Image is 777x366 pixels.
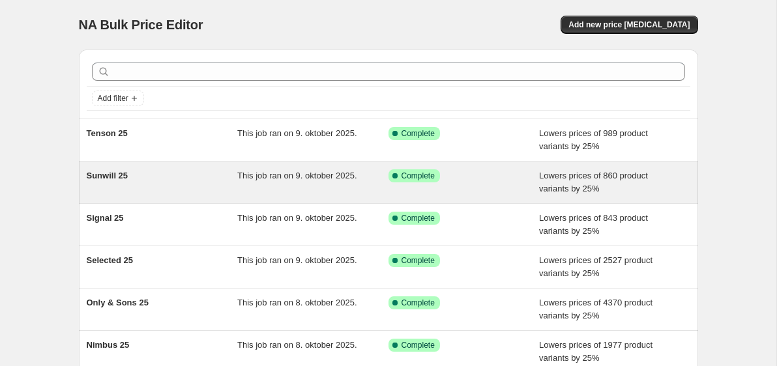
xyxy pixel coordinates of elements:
span: Lowers prices of 1977 product variants by 25% [539,340,652,363]
span: NA Bulk Price Editor [79,18,203,32]
span: Selected 25 [87,255,134,265]
span: Sunwill 25 [87,171,128,180]
span: Nimbus 25 [87,340,130,350]
span: This job ran on 8. oktober 2025. [237,340,357,350]
button: Add new price [MEDICAL_DATA] [561,16,697,34]
span: Lowers prices of 989 product variants by 25% [539,128,648,151]
span: Lowers prices of 843 product variants by 25% [539,213,648,236]
span: This job ran on 9. oktober 2025. [237,128,357,138]
span: This job ran on 9. oktober 2025. [237,255,357,265]
span: Complete [402,298,435,308]
span: Lowers prices of 4370 product variants by 25% [539,298,652,320]
span: Only & Sons 25 [87,298,149,307]
span: Add new price [MEDICAL_DATA] [568,20,690,30]
button: Add filter [92,91,144,106]
span: This job ran on 8. oktober 2025. [237,298,357,307]
span: This job ran on 9. oktober 2025. [237,171,357,180]
span: This job ran on 9. oktober 2025. [237,213,357,223]
span: Lowers prices of 2527 product variants by 25% [539,255,652,278]
span: Add filter [98,93,128,104]
span: Signal 25 [87,213,124,223]
span: Complete [402,128,435,139]
span: Complete [402,340,435,350]
span: Lowers prices of 860 product variants by 25% [539,171,648,193]
span: Tenson 25 [87,128,128,138]
span: Complete [402,171,435,181]
span: Complete [402,255,435,266]
span: Complete [402,213,435,223]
